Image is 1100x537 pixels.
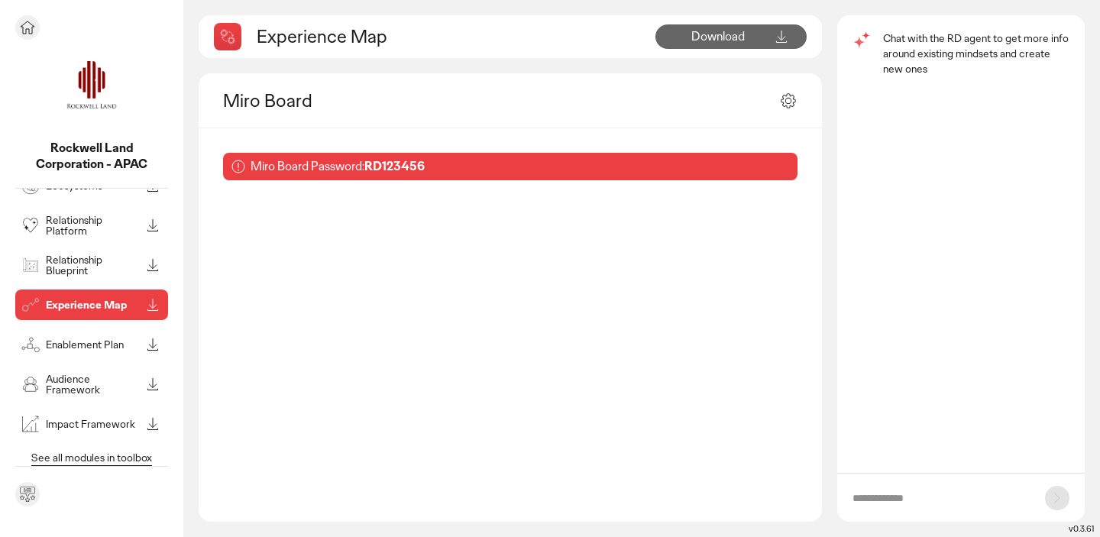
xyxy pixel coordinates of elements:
[46,215,141,236] p: Relationship Platform
[46,374,141,395] p: Audience Framework
[364,158,425,174] b: RD123456
[15,141,168,173] p: Rockwell Land Corporation - APAC
[46,180,141,191] p: Ecosystems
[25,451,158,464] p: See all modules in toolbox
[257,24,387,48] h2: Experience Map
[251,159,425,175] p: Miro Board Password:
[46,254,141,276] p: Relationship Blueprint
[46,419,141,429] p: Impact Framework
[15,482,40,506] div: Send feedback
[655,24,807,49] button: Download
[223,89,312,112] h2: Miro Board
[46,299,141,310] p: Experience Map
[46,339,141,350] p: Enablement Plan
[883,31,1069,76] p: Chat with the RD agent to get more info around existing mindsets and create new ones
[53,49,130,125] img: project avatar
[691,28,745,44] span: Download
[15,448,168,467] button: See all modules in toolbox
